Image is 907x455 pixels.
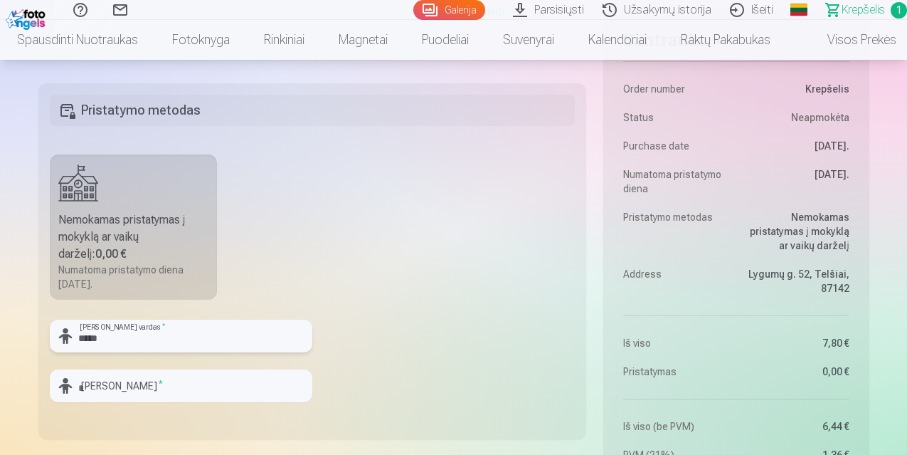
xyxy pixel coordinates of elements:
span: 1 [891,2,907,19]
dd: Nemokamas pristatymas į mokyklą ar vaikų darželį [743,210,849,253]
dd: 0,00 € [743,365,849,379]
a: Fotoknyga [155,20,247,60]
span: Neapmokėta [791,110,849,125]
a: Magnetai [322,20,405,60]
dt: Address [623,267,729,296]
dd: 7,80 € [743,336,849,350]
dt: Iš viso [623,336,729,350]
dt: Pristatymas [623,365,729,379]
span: Krepšelis [842,1,885,19]
dd: Lygumų g. 52, Telšiai, 87142 [743,267,849,296]
dd: [DATE]. [743,139,849,153]
dt: Iš viso (be PVM) [623,419,729,434]
div: Numatoma pristatymo diena [DATE]. [58,263,209,291]
dt: Order number [623,82,729,96]
dt: Numatoma pristatymo diena [623,167,729,196]
b: 0,00 € [95,247,127,261]
a: Kalendoriai [571,20,664,60]
dt: Status [623,110,729,125]
dd: [DATE]. [743,167,849,196]
a: Suvenyrai [486,20,571,60]
a: Raktų pakabukas [664,20,787,60]
a: Rinkiniai [247,20,322,60]
dt: Pristatymo metodas [623,210,729,253]
dd: Krepšelis [743,82,849,96]
a: Puodeliai [405,20,486,60]
dt: Purchase date [623,139,729,153]
dd: 6,44 € [743,419,849,434]
div: Nemokamas pristatymas į mokyklą ar vaikų darželį : [58,211,209,263]
h5: Pristatymo metodas [50,95,576,126]
img: /fa2 [6,6,49,30]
